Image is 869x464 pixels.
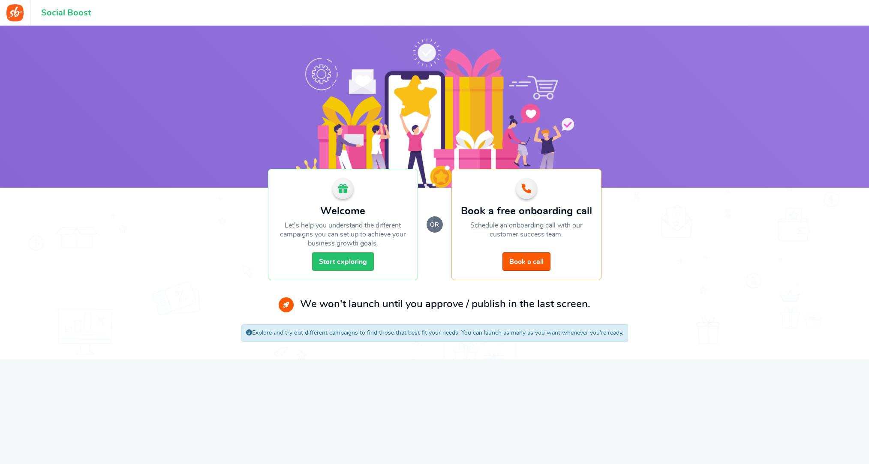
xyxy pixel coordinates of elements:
[295,39,574,188] img: Social Boost
[41,8,91,18] h1: Social Boost
[6,4,24,21] img: Social Boost
[502,252,550,271] a: Book a call
[470,222,583,238] span: Schedule an onboarding call with our customer success team.
[427,216,443,233] small: or
[241,324,628,342] div: Explore and try out different campaigns to find those that best fit your needs. You can launch as...
[300,297,590,312] p: We won't launch until you approve / publish in the last screen.
[277,206,409,217] h2: Welcome
[280,222,406,247] span: Let's help you understand the different campaigns you can set up to achieve your business growth ...
[312,252,374,271] a: Start exploring
[460,206,592,217] h2: Book a free onboarding call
